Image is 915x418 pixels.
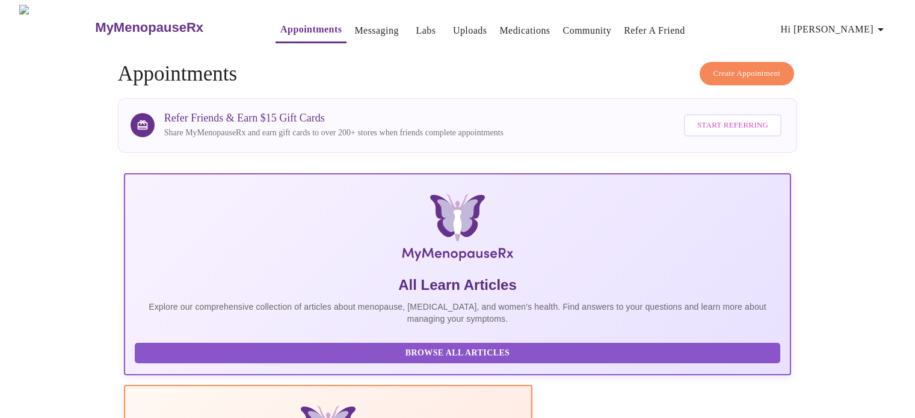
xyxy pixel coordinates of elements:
[135,275,781,295] h5: All Learn Articles
[95,20,203,35] h3: MyMenopauseRx
[147,346,769,361] span: Browse All Articles
[700,62,795,85] button: Create Appointment
[135,343,781,364] button: Browse All Articles
[558,19,617,43] button: Community
[448,19,492,43] button: Uploads
[135,347,784,357] a: Browse All Articles
[624,22,685,39] a: Refer a Friend
[453,22,487,39] a: Uploads
[697,118,768,132] span: Start Referring
[164,112,504,124] h3: Refer Friends & Earn $15 Gift Cards
[776,17,893,41] button: Hi [PERSON_NAME]
[563,22,612,39] a: Community
[407,19,445,43] button: Labs
[416,22,436,39] a: Labs
[684,114,781,137] button: Start Referring
[235,194,680,266] img: MyMenopauseRx Logo
[280,21,342,38] a: Appointments
[350,19,403,43] button: Messaging
[713,67,781,81] span: Create Appointment
[494,19,555,43] button: Medications
[781,21,888,38] span: Hi [PERSON_NAME]
[619,19,690,43] button: Refer a Friend
[94,7,251,49] a: MyMenopauseRx
[118,62,798,86] h4: Appointments
[276,17,347,43] button: Appointments
[354,22,398,39] a: Messaging
[681,108,784,143] a: Start Referring
[499,22,550,39] a: Medications
[135,301,781,325] p: Explore our comprehensive collection of articles about menopause, [MEDICAL_DATA], and women's hea...
[164,127,504,139] p: Share MyMenopauseRx and earn gift cards to over 200+ stores when friends complete appointments
[19,5,94,50] img: MyMenopauseRx Logo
